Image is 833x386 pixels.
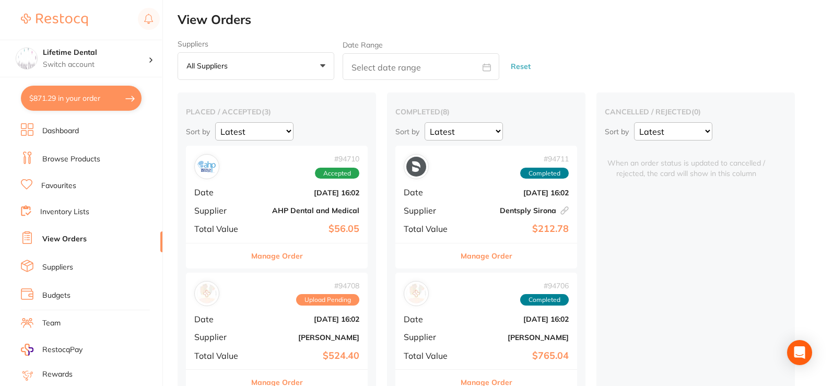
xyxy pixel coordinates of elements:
a: Dashboard [42,126,79,136]
a: Browse Products [42,154,100,165]
span: RestocqPay [42,345,83,355]
a: Inventory Lists [40,207,89,217]
img: Lifetime Dental [16,48,37,69]
p: Switch account [43,60,148,70]
h2: cancelled / rejected ( 0 ) [605,107,787,116]
span: # 94711 [520,155,569,163]
b: AHP Dental and Medical [255,206,359,215]
span: Completed [520,168,569,179]
h2: placed / accepted ( 3 ) [186,107,368,116]
span: Date [404,314,456,324]
h2: completed ( 8 ) [395,107,577,116]
a: View Orders [42,234,87,244]
a: Favourites [41,181,76,191]
b: [PERSON_NAME] [255,333,359,342]
a: Restocq Logo [21,8,88,32]
div: Open Intercom Messenger [787,340,812,365]
span: Supplier [194,332,247,342]
button: Reset [508,53,534,80]
span: Total Value [194,351,247,360]
b: $765.04 [464,350,569,361]
span: Supplier [404,206,456,215]
span: Completed [520,294,569,306]
span: Supplier [194,206,247,215]
b: Dentsply Sirona [464,206,569,215]
span: Date [194,314,247,324]
img: RestocqPay [21,344,33,356]
span: Date [194,188,247,197]
span: When an order status is updated to cancelled / rejected, the card will show in this column [605,146,768,179]
b: [PERSON_NAME] [464,333,569,342]
span: # 94706 [520,282,569,290]
a: Team [42,318,61,329]
img: AHP Dental and Medical [197,157,217,177]
b: [DATE] 16:02 [255,315,359,323]
b: [DATE] 16:02 [464,315,569,323]
b: [DATE] 16:02 [255,189,359,197]
b: [DATE] 16:02 [464,189,569,197]
label: Suppliers [178,40,334,48]
span: Supplier [404,332,456,342]
b: $524.40 [255,350,359,361]
p: Sort by [605,127,629,136]
button: Manage Order [461,243,512,268]
b: $56.05 [255,224,359,235]
p: Sort by [186,127,210,136]
input: Select date range [343,53,499,80]
span: Upload Pending [296,294,359,306]
span: Date [404,188,456,197]
img: Restocq Logo [21,14,88,26]
h2: View Orders [178,13,833,27]
span: # 94708 [296,282,359,290]
a: Budgets [42,290,71,301]
p: Sort by [395,127,419,136]
span: Accepted [315,168,359,179]
b: $212.78 [464,224,569,235]
button: $871.29 in your order [21,86,142,111]
h4: Lifetime Dental [43,48,148,58]
label: Date Range [343,41,383,49]
img: Adam Dental [197,284,217,303]
a: Rewards [42,369,73,380]
span: Total Value [194,224,247,233]
button: Manage Order [251,243,303,268]
a: RestocqPay [21,344,83,356]
span: # 94710 [315,155,359,163]
div: AHP Dental and Medical#94710AcceptedDate[DATE] 16:02SupplierAHP Dental and MedicalTotal Value$56.... [186,146,368,268]
img: Dentsply Sirona [406,157,426,177]
span: Total Value [404,351,456,360]
a: Suppliers [42,262,73,273]
button: All suppliers [178,52,334,80]
span: Total Value [404,224,456,233]
p: All suppliers [186,61,232,71]
img: Henry Schein Halas [406,284,426,303]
